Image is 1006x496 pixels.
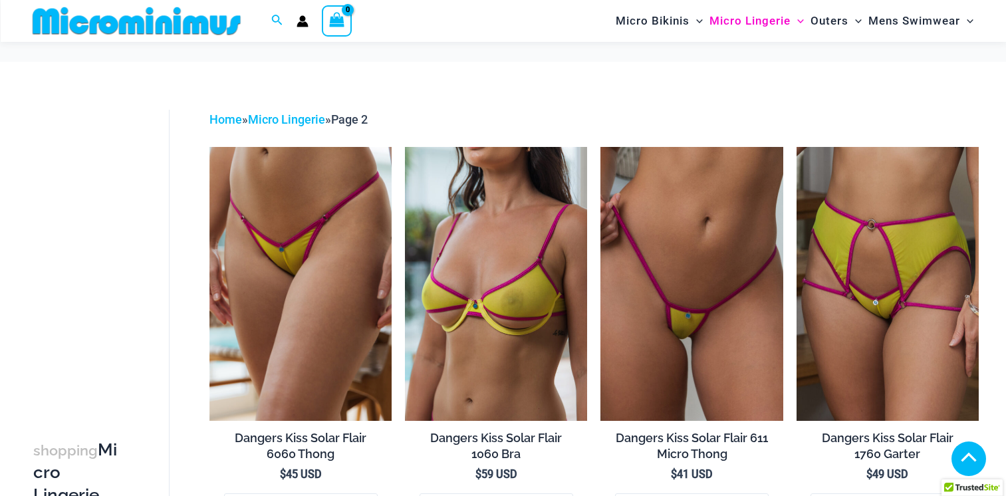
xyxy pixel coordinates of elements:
a: Dangers Kiss Solar Flair 1060 Bra 01Dangers Kiss Solar Flair 1060 Bra 02Dangers Kiss Solar Flair ... [405,147,587,420]
span: shopping [33,442,98,459]
span: Micro Lingerie [709,4,791,38]
iframe: TrustedSite Certified [33,138,153,404]
span: Menu Toggle [848,4,862,38]
img: Dangers Kiss Solar Flair 6060 Thong 1760 Garter 03 [797,147,979,420]
a: Search icon link [271,13,283,29]
span: $ [671,468,677,481]
bdi: 45 USD [280,468,322,481]
span: Menu Toggle [791,4,804,38]
span: Menu Toggle [960,4,973,38]
a: Home [209,112,242,126]
a: Account icon link [297,15,309,27]
a: Micro LingerieMenu ToggleMenu Toggle [706,4,807,38]
bdi: 59 USD [475,468,517,481]
h2: Dangers Kiss Solar Flair 611 Micro Thong [615,430,769,461]
a: Micro BikinisMenu ToggleMenu Toggle [612,4,706,38]
img: Dangers Kiss Solar Flair 611 Micro 01 [600,147,783,420]
img: MM SHOP LOGO FLAT [27,6,246,36]
span: Menu Toggle [690,4,703,38]
span: $ [475,468,481,481]
span: Micro Bikinis [616,4,690,38]
nav: Site Navigation [610,2,979,40]
span: Page 2 [331,112,368,126]
bdi: 41 USD [671,468,713,481]
a: Dangers Kiss Solar Flair 1760 Garter [811,430,964,467]
img: Dangers Kiss Solar Flair 6060 Thong 01 [209,147,392,420]
img: Dangers Kiss Solar Flair 1060 Bra 01 [405,147,587,420]
span: $ [280,468,286,481]
a: Dangers Kiss Solar Flair 1060 Bra [420,430,573,467]
a: OutersMenu ToggleMenu Toggle [807,4,865,38]
a: Dangers Kiss Solar Flair 6060 Thong 1760 Garter 03Dangers Kiss Solar Flair 6060 Thong 1760 Garter... [797,147,979,420]
a: Dangers Kiss Solar Flair 6060 Thong 01Dangers Kiss Solar Flair 6060 Thong 02Dangers Kiss Solar Fl... [209,147,392,420]
a: Mens SwimwearMenu ToggleMenu Toggle [865,4,977,38]
span: $ [866,468,872,481]
span: Outers [811,4,848,38]
span: Mens Swimwear [868,4,960,38]
bdi: 49 USD [866,468,908,481]
a: Micro Lingerie [248,112,325,126]
span: » » [209,112,368,126]
h2: Dangers Kiss Solar Flair 6060 Thong [224,430,378,461]
a: Dangers Kiss Solar Flair 611 Micro 01Dangers Kiss Solar Flair 611 Micro 02Dangers Kiss Solar Flai... [600,147,783,420]
a: View Shopping Cart, empty [322,5,352,36]
h2: Dangers Kiss Solar Flair 1760 Garter [811,430,964,461]
a: Dangers Kiss Solar Flair 6060 Thong [224,430,378,467]
a: Dangers Kiss Solar Flair 611 Micro Thong [615,430,769,467]
h2: Dangers Kiss Solar Flair 1060 Bra [420,430,573,461]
